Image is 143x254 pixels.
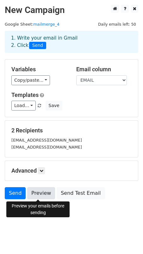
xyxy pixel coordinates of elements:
a: Templates [11,92,39,98]
h5: Variables [11,66,67,73]
small: [EMAIL_ADDRESS][DOMAIN_NAME] [11,145,82,149]
a: Copy/paste... [11,75,50,85]
h5: 2 Recipients [11,127,132,134]
button: Save [46,101,62,111]
a: mailmerge_4 [33,22,59,27]
a: Send Test Email [57,187,105,199]
h2: New Campaign [5,5,138,16]
small: Google Sheet: [5,22,59,27]
div: 1. Write your email in Gmail 2. Click [6,35,137,49]
a: Send [5,187,26,199]
a: Preview [27,187,55,199]
h5: Email column [76,66,132,73]
h5: Advanced [11,167,132,174]
small: [EMAIL_ADDRESS][DOMAIN_NAME] [11,138,82,143]
div: Preview your emails before sending [6,201,70,217]
a: Daily emails left: 50 [96,22,138,27]
span: Send [29,42,46,49]
a: Load... [11,101,36,111]
span: Daily emails left: 50 [96,21,138,28]
iframe: Chat Widget [111,224,143,254]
